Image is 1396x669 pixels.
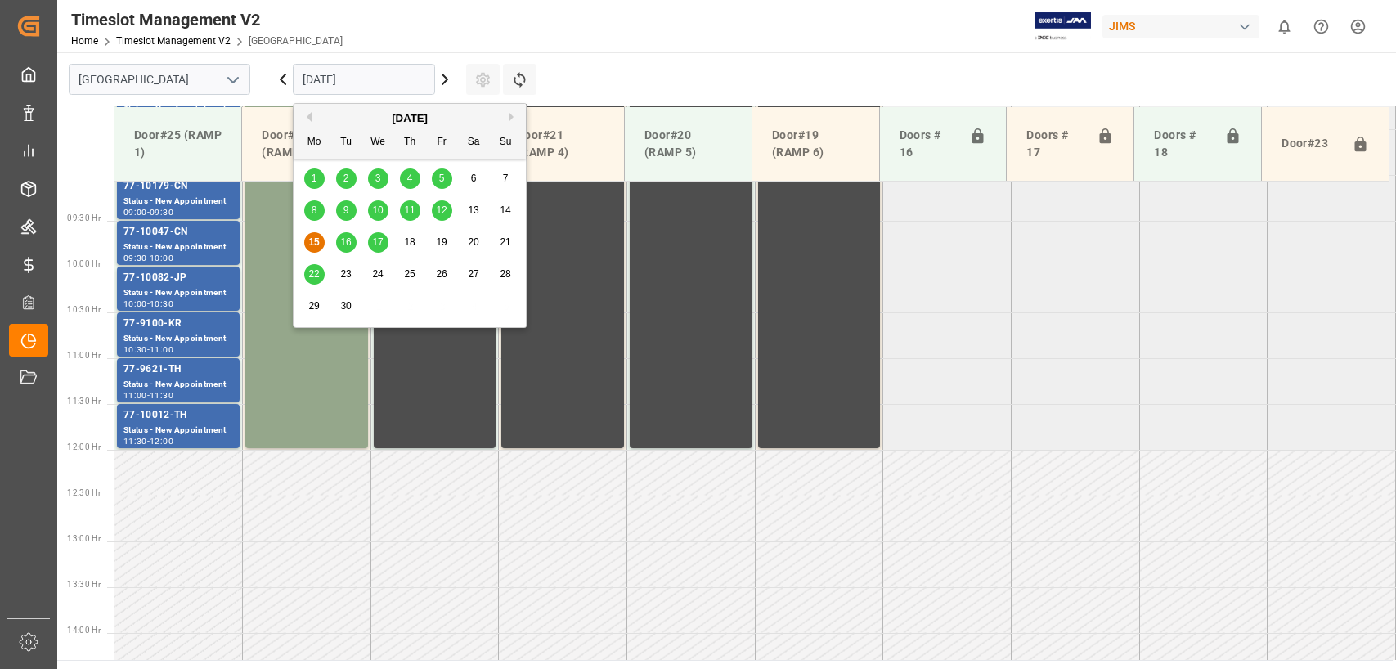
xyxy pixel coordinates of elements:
div: - [147,254,150,262]
div: Tu [336,132,357,153]
span: 24 [372,268,383,280]
div: Mo [304,132,325,153]
span: 26 [436,268,447,280]
div: Status - New Appointment [123,286,233,300]
div: Choose Sunday, September 28th, 2025 [496,264,516,285]
div: Choose Tuesday, September 23rd, 2025 [336,264,357,285]
div: Choose Monday, September 8th, 2025 [304,200,325,221]
span: 23 [340,268,351,280]
span: 1 [312,173,317,184]
div: 77-10012-TH [123,407,233,424]
div: 09:30 [123,254,147,262]
div: Door#25 (RAMP 1) [128,120,228,168]
div: [DATE] [294,110,526,127]
div: Status - New Appointment [123,240,233,254]
div: Th [400,132,420,153]
div: 09:30 [150,209,173,216]
div: Choose Friday, September 12th, 2025 [432,200,452,221]
div: 11:00 [150,346,173,353]
div: Status - New Appointment [123,195,233,209]
span: 13:30 Hr [67,580,101,589]
div: Choose Friday, September 5th, 2025 [432,168,452,189]
span: 17 [372,236,383,248]
span: 13 [468,204,478,216]
div: Choose Saturday, September 20th, 2025 [464,232,484,253]
div: Choose Tuesday, September 16th, 2025 [336,232,357,253]
div: 12:00 [150,438,173,445]
div: Choose Monday, September 29th, 2025 [304,296,325,317]
div: Choose Wednesday, September 17th, 2025 [368,232,388,253]
div: Choose Thursday, September 25th, 2025 [400,264,420,285]
div: Choose Tuesday, September 9th, 2025 [336,200,357,221]
div: Status - New Appointment [123,332,233,346]
span: 20 [468,236,478,248]
div: 10:30 [150,300,173,308]
div: Choose Friday, September 19th, 2025 [432,232,452,253]
span: 10 [372,204,383,216]
div: Su [496,132,516,153]
span: 12:30 Hr [67,488,101,497]
span: 13:00 Hr [67,534,101,543]
span: 28 [500,268,510,280]
span: 2 [343,173,349,184]
div: Doors # 17 [1020,120,1090,168]
div: Choose Wednesday, September 3rd, 2025 [368,168,388,189]
div: Timeslot Management V2 [71,7,343,32]
button: Help Center [1303,8,1340,45]
div: Doors # 16 [893,120,963,168]
div: Status - New Appointment [123,378,233,392]
div: Sa [464,132,484,153]
input: Type to search/select [69,64,250,95]
div: Fr [432,132,452,153]
a: Timeslot Management V2 [116,35,231,47]
span: 22 [308,268,319,280]
span: 27 [468,268,478,280]
div: Choose Saturday, September 6th, 2025 [464,168,484,189]
a: Home [71,35,98,47]
span: 9 [343,204,349,216]
div: Door#19 (RAMP 6) [765,120,866,168]
div: 77-10082-JP [123,270,233,286]
div: 11:30 [150,392,173,399]
button: show 0 new notifications [1266,8,1303,45]
button: Previous Month [302,112,312,122]
div: Choose Sunday, September 14th, 2025 [496,200,516,221]
div: 10:00 [150,254,173,262]
div: Choose Saturday, September 27th, 2025 [464,264,484,285]
span: 29 [308,300,319,312]
div: Choose Friday, September 26th, 2025 [432,264,452,285]
span: 30 [340,300,351,312]
div: Door#21 (RAMP 4) [510,120,611,168]
div: - [147,346,150,353]
div: Door#24 (RAMP 2) [255,120,356,168]
div: Choose Tuesday, September 30th, 2025 [336,296,357,317]
button: JIMS [1102,11,1266,42]
div: Door#23 [1275,128,1345,159]
div: month 2025-09 [299,163,522,322]
span: 4 [407,173,413,184]
span: 09:30 Hr [67,213,101,222]
span: 12 [436,204,447,216]
div: 77-10179-CN [123,178,233,195]
div: - [147,438,150,445]
div: Choose Thursday, September 18th, 2025 [400,232,420,253]
span: 14:00 Hr [67,626,101,635]
div: Choose Wednesday, September 10th, 2025 [368,200,388,221]
span: 5 [439,173,445,184]
div: Doors # 18 [1147,120,1218,168]
span: 18 [404,236,415,248]
button: open menu [220,67,245,92]
span: 11:00 Hr [67,351,101,360]
button: Next Month [509,112,518,122]
span: 11 [404,204,415,216]
div: We [368,132,388,153]
div: Choose Thursday, September 4th, 2025 [400,168,420,189]
div: Door#20 (RAMP 5) [638,120,738,168]
div: Choose Monday, September 15th, 2025 [304,232,325,253]
div: Status - New Appointment [123,424,233,438]
div: Choose Thursday, September 11th, 2025 [400,200,420,221]
span: 25 [404,268,415,280]
div: Choose Wednesday, September 24th, 2025 [368,264,388,285]
span: 10:30 Hr [67,305,101,314]
span: 16 [340,236,351,248]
